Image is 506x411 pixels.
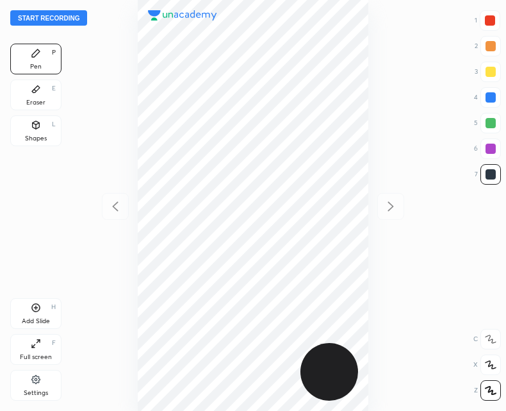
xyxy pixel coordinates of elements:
div: X [473,355,501,375]
div: F [52,340,56,346]
div: 2 [475,36,501,56]
button: Start recording [10,10,87,26]
div: H [51,304,56,310]
div: P [52,49,56,56]
div: 7 [475,164,501,185]
div: Shapes [25,135,47,142]
div: Z [474,380,501,401]
div: E [52,85,56,92]
div: Pen [30,63,42,70]
div: 3 [475,62,501,82]
div: 4 [474,87,501,108]
div: C [473,329,501,349]
img: logo.38c385cc.svg [148,10,217,21]
div: 5 [474,113,501,133]
div: Add Slide [22,318,50,324]
div: L [52,121,56,128]
div: Full screen [20,354,52,360]
div: Settings [24,390,48,396]
div: Eraser [26,99,45,106]
div: 1 [475,10,500,31]
div: 6 [474,138,501,159]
